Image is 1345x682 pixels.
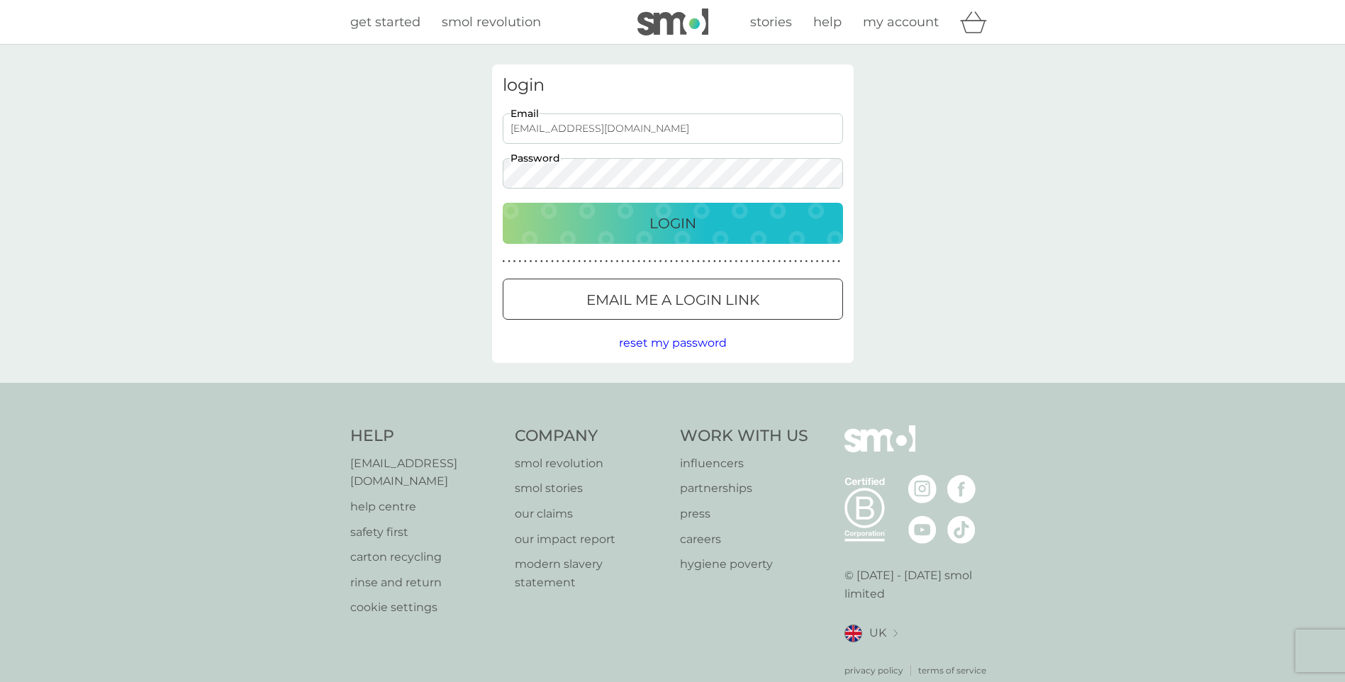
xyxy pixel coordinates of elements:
[680,530,808,549] a: careers
[762,258,765,265] p: ●
[350,454,501,491] p: [EMAIL_ADDRESS][DOMAIN_NAME]
[350,498,501,516] a: help centre
[810,258,813,265] p: ●
[827,258,830,265] p: ●
[605,258,608,265] p: ●
[751,258,754,265] p: ●
[619,334,727,352] button: reset my password
[800,258,803,265] p: ●
[783,258,786,265] p: ●
[789,258,792,265] p: ●
[740,258,743,265] p: ●
[918,664,986,677] a: terms of service
[551,258,554,265] p: ●
[503,279,843,320] button: Email me a login link
[632,258,635,265] p: ●
[813,12,842,33] a: help
[947,515,976,544] img: visit the smol Tiktok page
[697,258,700,265] p: ●
[681,258,683,265] p: ●
[518,258,521,265] p: ●
[703,258,705,265] p: ●
[757,258,759,265] p: ●
[350,14,420,30] span: get started
[724,258,727,265] p: ●
[515,425,666,447] h4: Company
[513,258,516,265] p: ●
[750,14,792,30] span: stories
[350,12,420,33] a: get started
[813,14,842,30] span: help
[515,555,666,591] p: modern slavery statement
[610,258,613,265] p: ●
[686,258,689,265] p: ●
[778,258,781,265] p: ●
[863,14,939,30] span: my account
[546,258,549,265] p: ●
[837,258,840,265] p: ●
[680,555,808,574] p: hygiene poverty
[594,258,597,265] p: ●
[621,258,624,265] p: ●
[960,8,995,36] div: basket
[515,505,666,523] p: our claims
[654,258,657,265] p: ●
[508,258,510,265] p: ●
[735,258,737,265] p: ●
[503,258,506,265] p: ●
[708,258,710,265] p: ●
[664,258,667,265] p: ●
[515,479,666,498] a: smol stories
[589,258,592,265] p: ●
[557,258,559,265] p: ●
[691,258,694,265] p: ●
[680,505,808,523] a: press
[805,258,808,265] p: ●
[832,258,835,265] p: ●
[600,258,603,265] p: ●
[442,14,541,30] span: smol revolution
[515,454,666,473] a: smol revolution
[816,258,819,265] p: ●
[540,258,543,265] p: ●
[643,258,646,265] p: ●
[908,515,937,544] img: visit the smol Youtube page
[524,258,527,265] p: ●
[350,523,501,542] a: safety first
[680,479,808,498] a: partnerships
[649,212,696,235] p: Login
[350,425,501,447] h4: Help
[670,258,673,265] p: ●
[659,258,662,265] p: ●
[578,258,581,265] p: ●
[844,664,903,677] a: privacy policy
[350,574,501,592] a: rinse and return
[863,12,939,33] a: my account
[713,258,716,265] p: ●
[637,258,640,265] p: ●
[619,336,727,350] span: reset my password
[773,258,776,265] p: ●
[530,258,532,265] p: ●
[750,12,792,33] a: stories
[616,258,619,265] p: ●
[573,258,576,265] p: ●
[794,258,797,265] p: ●
[746,258,749,265] p: ●
[350,548,501,566] p: carton recycling
[680,454,808,473] a: influencers
[586,289,759,311] p: Email me a login link
[515,530,666,549] p: our impact report
[567,258,570,265] p: ●
[893,630,898,637] img: select a new location
[844,425,915,474] img: smol
[637,9,708,35] img: smol
[503,203,843,244] button: Login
